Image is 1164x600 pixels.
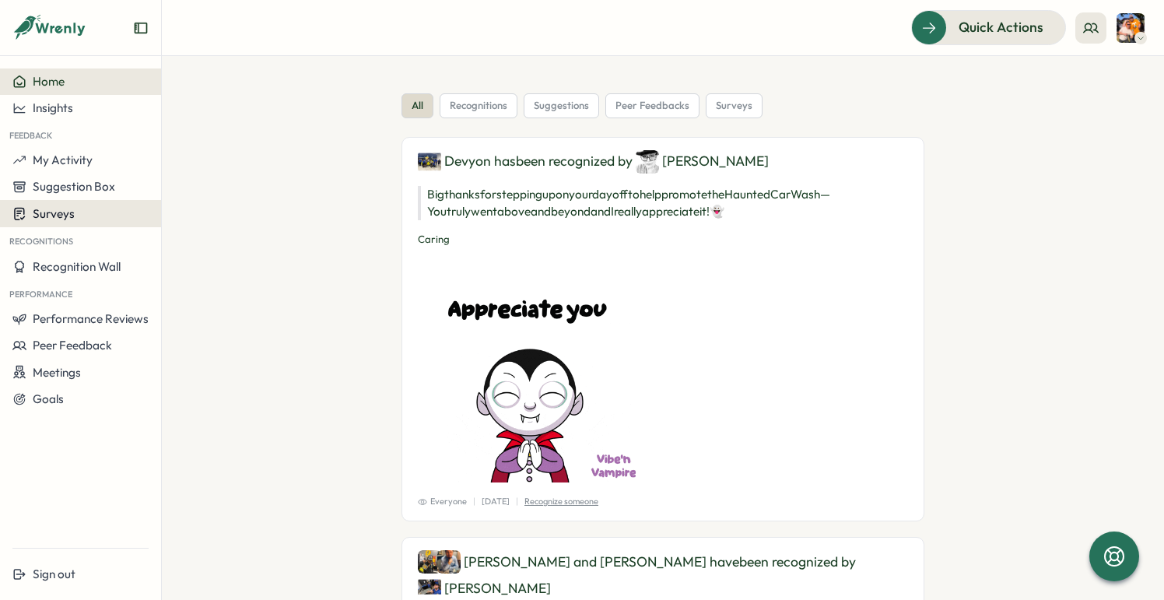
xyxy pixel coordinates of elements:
span: Goals [33,391,64,406]
span: all [412,99,423,113]
img: James Abernathy [418,550,441,574]
button: Quick Actions [911,10,1066,44]
img: Brandon Romagossa [418,577,441,600]
span: Insights [33,100,73,115]
span: peer feedbacks [615,99,689,113]
span: Peer Feedback [33,338,112,353]
span: Suggestion Box [33,179,115,194]
span: surveys [716,99,752,113]
p: Recognize someone [524,495,598,508]
span: Everyone [418,495,467,508]
img: William Parker [437,550,461,574]
p: Big thanks for stepping up on your day off to help promote the Haunted Car Wash—You truly went ab... [418,186,908,220]
button: Expand sidebar [133,20,149,36]
p: | [516,495,518,508]
p: | [473,495,475,508]
div: Devyon has been recognized by [418,150,908,174]
span: suggestions [534,99,589,113]
img: Bryan Doster [1116,13,1145,43]
div: [PERSON_NAME] and [PERSON_NAME] have been recognized by [418,550,908,600]
span: Quick Actions [959,17,1043,37]
span: Surveys [33,206,75,221]
img: Devyon Johnson [418,150,441,174]
span: Meetings [33,365,81,380]
span: recognitions [450,99,507,113]
p: Caring [418,233,908,247]
p: [DATE] [482,495,510,508]
span: Recognition Wall [33,259,121,274]
div: [PERSON_NAME] [636,150,769,174]
span: Sign out [33,567,75,581]
span: My Activity [33,153,93,167]
span: Performance Reviews [33,311,149,326]
img: Marilyn Bennett [636,150,659,174]
div: [PERSON_NAME] [418,577,551,600]
img: Recognition Image [418,258,642,482]
span: Home [33,74,65,89]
